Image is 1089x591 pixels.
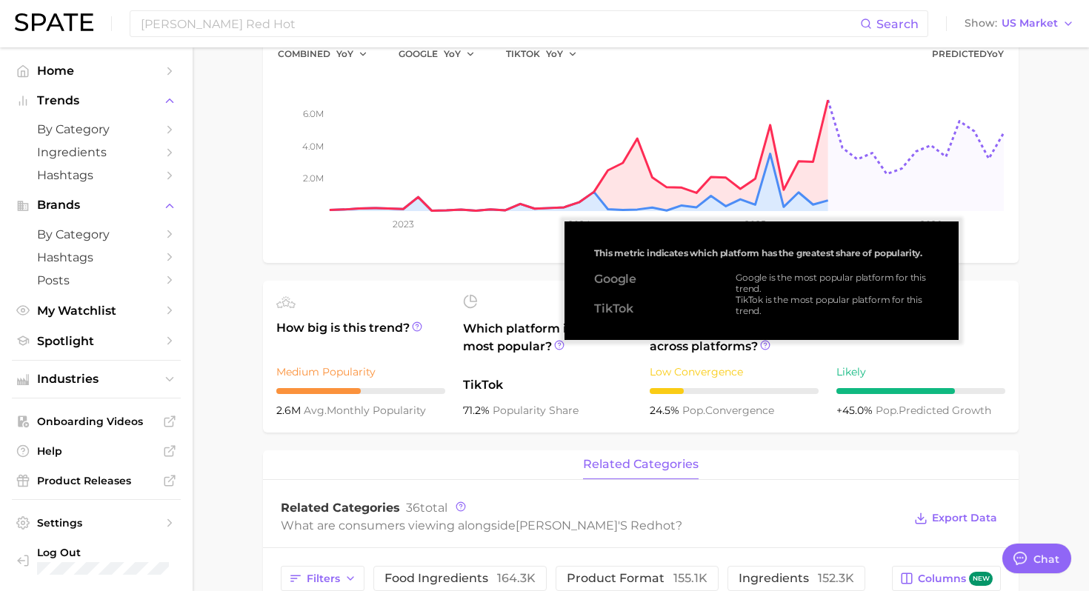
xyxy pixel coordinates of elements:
[516,518,676,532] span: [PERSON_NAME]'s redhot
[12,368,181,390] button: Industries
[37,415,156,428] span: Onboarding Videos
[15,13,93,31] img: SPATE
[12,90,181,112] button: Trends
[987,48,1004,59] span: YoY
[276,404,304,417] span: 2.6m
[406,501,447,515] span: total
[818,571,854,585] span: 152.3k
[37,546,169,559] span: Log Out
[12,299,181,322] a: My Watchlist
[836,404,876,417] span: +45.0%
[876,404,899,417] abbr: popularity index
[736,294,929,316] div: TikTok is the most popular platform for this trend.
[393,218,414,230] tspan: 2023
[910,508,1001,529] button: Export Data
[506,45,587,63] div: TIKTOK
[12,330,181,353] a: Spotlight
[12,440,181,462] a: Help
[12,141,181,164] a: Ingredients
[567,572,707,584] span: product format
[336,45,368,63] button: YoY
[444,45,476,63] button: YoY
[836,388,1005,394] div: 7 / 10
[37,122,156,136] span: by Category
[497,571,536,585] span: 164.3k
[37,334,156,348] span: Spotlight
[876,17,919,31] span: Search
[892,566,1001,591] button: Columnsnew
[583,458,699,471] span: related categories
[37,64,156,78] span: Home
[399,45,485,63] div: GOOGLE
[463,320,632,369] span: Which platform is most popular?
[546,45,578,63] button: YoY
[281,566,364,591] button: Filters
[682,404,774,417] span: convergence
[336,47,353,60] span: YoY
[920,218,942,230] tspan: 2026
[276,388,445,394] div: 5 / 10
[745,218,766,230] tspan: 2025
[568,218,590,230] tspan: 2024
[961,14,1078,33] button: ShowUS Market
[12,59,181,82] a: Home
[37,198,156,212] span: Brands
[12,512,181,534] a: Settings
[37,273,156,287] span: Posts
[276,363,445,381] div: Medium Popularity
[682,404,705,417] abbr: popularity index
[12,246,181,269] a: Hashtags
[384,572,536,584] span: food ingredients
[594,301,633,316] div: TikTok
[37,250,156,264] span: Hashtags
[37,304,156,318] span: My Watchlist
[12,470,181,492] a: Product Releases
[594,272,636,287] div: Google
[307,572,340,585] span: Filters
[281,501,400,515] span: Related Categories
[836,363,1005,381] div: Likely
[546,47,563,60] span: YoY
[463,376,632,394] span: TikTok
[650,363,819,381] div: Low Convergence
[444,47,461,60] span: YoY
[12,164,181,187] a: Hashtags
[37,474,156,487] span: Product Releases
[37,516,156,530] span: Settings
[493,404,579,417] span: popularity share
[37,168,156,182] span: Hashtags
[969,572,993,586] span: new
[932,45,1004,63] span: Predicted
[876,404,991,417] span: predicted growth
[37,373,156,386] span: Industries
[12,223,181,246] a: by Category
[37,227,156,241] span: by Category
[918,572,993,586] span: Columns
[12,541,181,579] a: Log out. Currently logged in with e-mail jhayes@hunterpr.com.
[37,444,156,458] span: Help
[281,515,903,535] div: What are consumers viewing alongside ?
[932,512,997,524] span: Export Data
[37,145,156,159] span: Ingredients
[650,404,682,417] span: 24.5%
[736,272,929,294] div: Google is the most popular platform for this trend.
[276,319,445,355] span: How big is this trend?
[594,247,922,258] span: This metric indicates which platform has the greatest share of popularity.
[139,11,860,36] input: Search here for a brand, industry, or ingredient
[12,118,181,141] a: by Category
[650,388,819,394] div: 2 / 10
[304,404,327,417] abbr: average
[1002,19,1058,27] span: US Market
[278,45,378,63] div: combined
[12,410,181,433] a: Onboarding Videos
[406,501,420,515] span: 36
[673,571,707,585] span: 155.1k
[739,572,854,584] span: ingredients
[37,94,156,107] span: Trends
[463,404,493,417] span: 71.2%
[304,404,426,417] span: monthly popularity
[965,19,997,27] span: Show
[12,269,181,292] a: Posts
[12,194,181,216] button: Brands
